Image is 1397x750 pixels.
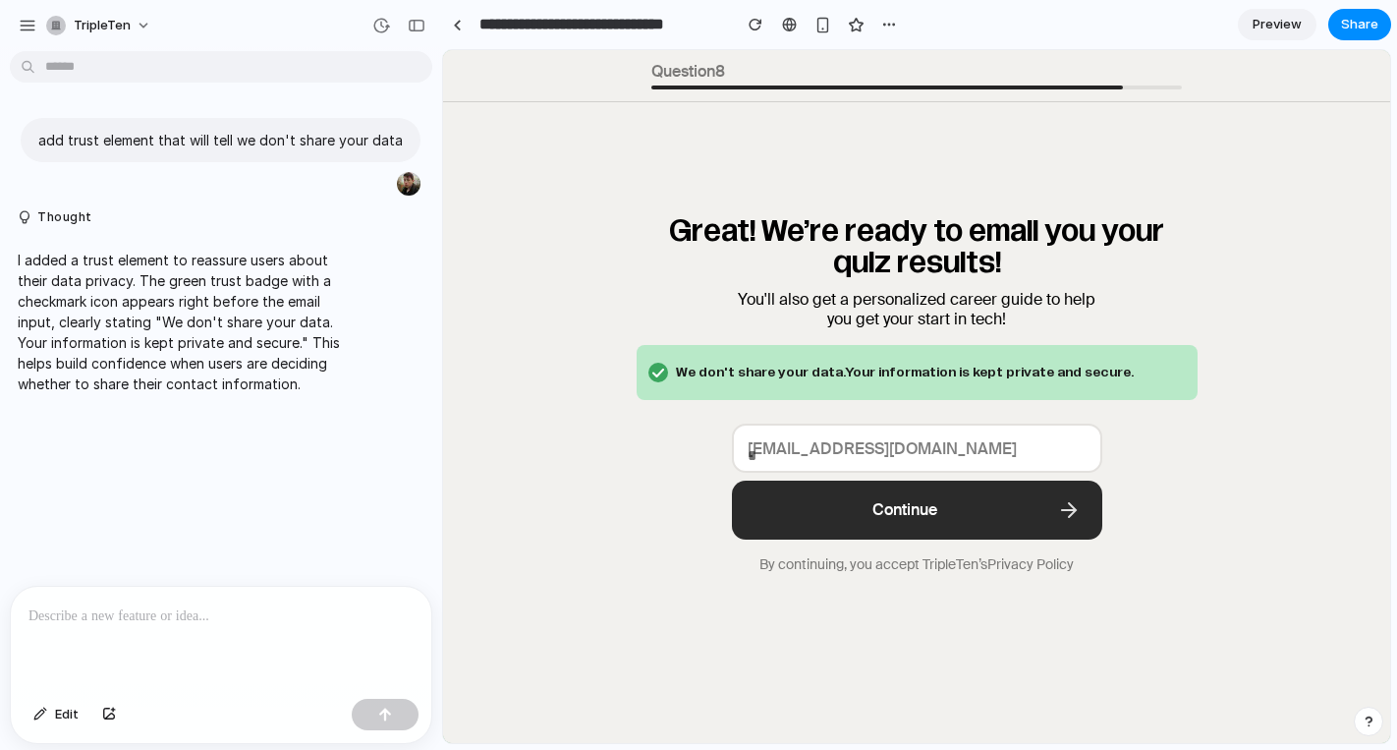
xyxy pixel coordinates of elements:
[194,165,754,350] div: Great! We’re ready to email you your quiz results!
[429,450,494,470] span: Continue
[38,130,403,150] p: add trust element that will tell we don't share your data
[1238,9,1316,40] a: Preview
[544,505,631,523] a: Privacy Policy
[38,10,161,41] button: TripleTen
[24,699,88,730] button: Edit
[208,12,739,31] span: Question
[18,250,346,394] p: I added a trust element to reassure users about their data privacy. The green trust badge with a ...
[289,431,659,490] button: Continue
[272,11,282,31] span: 8
[1328,9,1391,40] button: Share
[1253,15,1302,34] span: Preview
[233,307,691,338] span: Your information is kept private and secure.
[55,705,79,724] span: Edit
[316,505,631,523] div: By continuing, you accept TripleTen’s
[74,16,131,35] span: TripleTen
[233,316,402,329] strong: We don't share your data.
[289,240,659,279] div: You'll also get a personalized career guide to help you get your start in tech!
[1341,15,1378,34] span: Share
